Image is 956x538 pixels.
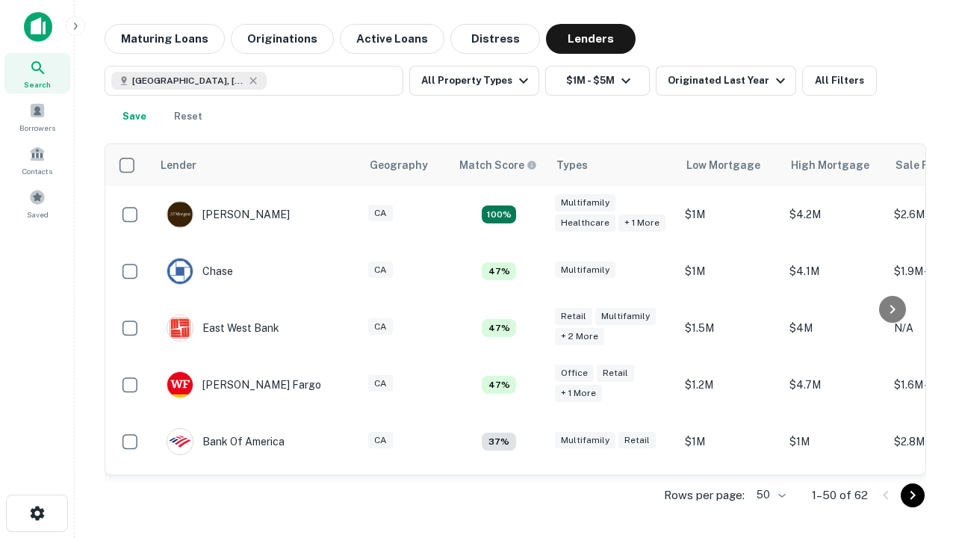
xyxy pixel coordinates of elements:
th: Capitalize uses an advanced AI algorithm to match your search with the best lender. The match sco... [450,144,547,186]
div: Multifamily [555,262,615,279]
a: Saved [4,183,70,223]
td: $4.7M [782,356,887,413]
div: + 1 more [618,214,665,232]
div: [PERSON_NAME] [167,201,290,228]
th: Geography [361,144,450,186]
span: [GEOGRAPHIC_DATA], [GEOGRAPHIC_DATA], [GEOGRAPHIC_DATA] [132,74,244,87]
th: Low Mortgage [677,144,782,186]
a: Borrowers [4,96,70,137]
div: CA [368,432,393,449]
button: Active Loans [340,24,444,54]
div: Lender [161,156,196,174]
h6: Match Score [459,157,534,173]
div: Geography [370,156,428,174]
button: Originations [231,24,334,54]
div: Matching Properties: 19, hasApolloMatch: undefined [482,205,516,223]
div: Types [556,156,588,174]
td: $1M [782,413,887,470]
td: $4.1M [782,243,887,300]
button: All Filters [802,66,877,96]
div: Capitalize uses an advanced AI algorithm to match your search with the best lender. The match sco... [459,157,537,173]
td: $1M [677,186,782,243]
img: picture [167,315,193,341]
td: $1M [677,413,782,470]
td: $4.5M [782,470,887,527]
div: Retail [597,365,634,382]
div: [PERSON_NAME] Fargo [167,371,321,398]
div: Multifamily [555,194,615,211]
a: Search [4,53,70,93]
img: picture [167,259,193,284]
div: Matching Properties: 5, hasApolloMatch: undefined [482,376,516,394]
div: Matching Properties: 4, hasApolloMatch: undefined [482,433,516,451]
p: 1–50 of 62 [812,486,868,504]
td: $4M [782,300,887,356]
div: Matching Properties: 5, hasApolloMatch: undefined [482,262,516,280]
th: High Mortgage [782,144,887,186]
span: Borrowers [19,122,55,134]
div: CA [368,262,393,279]
div: Multifamily [555,432,615,449]
img: capitalize-icon.png [24,12,52,42]
button: Go to next page [901,483,925,507]
td: $1.2M [677,356,782,413]
iframe: Chat Widget [881,371,956,442]
div: CA [368,205,393,222]
th: Lender [152,144,361,186]
td: $1.5M [677,300,782,356]
img: picture [167,372,193,398]
div: Retail [618,432,656,449]
button: Reset [164,102,212,132]
div: Multifamily [595,308,656,325]
div: CA [368,375,393,392]
button: Save your search to get updates of matches that match your search criteria. [111,102,158,132]
td: $1M [677,243,782,300]
td: $1.4M [677,470,782,527]
button: [GEOGRAPHIC_DATA], [GEOGRAPHIC_DATA], [GEOGRAPHIC_DATA] [105,66,403,96]
div: Retail [555,308,592,325]
div: Office [555,365,594,382]
div: East West Bank [167,315,279,341]
div: + 1 more [555,385,602,402]
span: Search [24,78,51,90]
td: $4.2M [782,186,887,243]
button: Originated Last Year [656,66,796,96]
button: Maturing Loans [105,24,225,54]
a: Contacts [4,140,70,180]
span: Saved [27,208,49,220]
div: Originated Last Year [668,72,789,90]
th: Types [547,144,677,186]
p: Rows per page: [664,486,745,504]
div: CA [368,318,393,336]
div: 50 [751,484,788,506]
img: picture [167,202,193,227]
span: Contacts [22,165,52,177]
button: All Property Types [409,66,539,96]
div: High Mortgage [791,156,869,174]
div: Chase [167,258,233,285]
div: Matching Properties: 5, hasApolloMatch: undefined [482,319,516,337]
div: Healthcare [555,214,615,232]
img: picture [167,429,193,454]
div: Low Mortgage [686,156,760,174]
div: + 2 more [555,328,604,345]
div: Bank Of America [167,428,285,455]
button: $1M - $5M [545,66,650,96]
button: Distress [450,24,540,54]
button: Lenders [546,24,636,54]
